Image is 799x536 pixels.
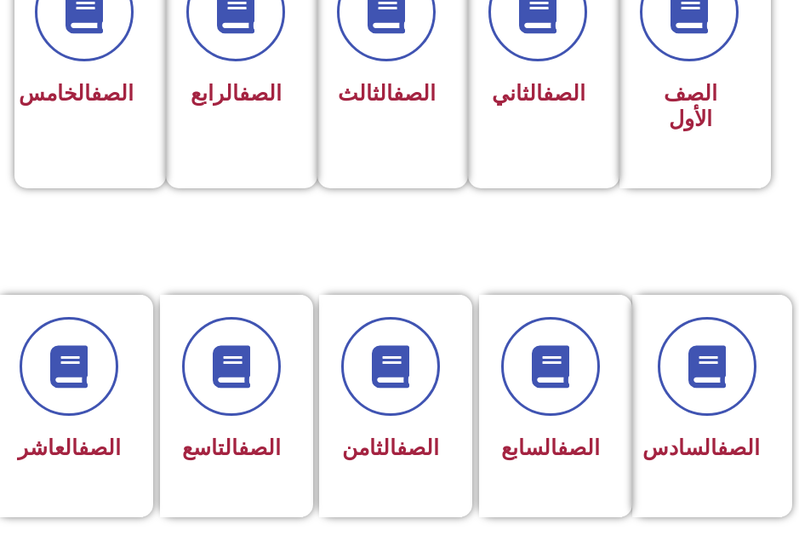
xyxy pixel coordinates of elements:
span: التاسع [182,435,281,460]
a: الصف [397,435,439,460]
span: الثالث [338,81,436,106]
span: الصف الأول [664,81,717,131]
span: الخامس [19,81,134,106]
a: الصف [557,435,600,460]
span: الرابع [191,81,282,106]
a: الصف [239,81,282,106]
span: السابع [501,435,600,460]
a: الصف [91,81,134,106]
span: الثامن [342,435,439,460]
a: الصف [393,81,436,106]
span: الثاني [492,81,585,106]
a: الصف [238,435,281,460]
a: الصف [717,435,760,460]
span: العاشر [18,435,121,460]
a: الصف [78,435,121,460]
a: الصف [543,81,585,106]
span: السادس [642,435,760,460]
